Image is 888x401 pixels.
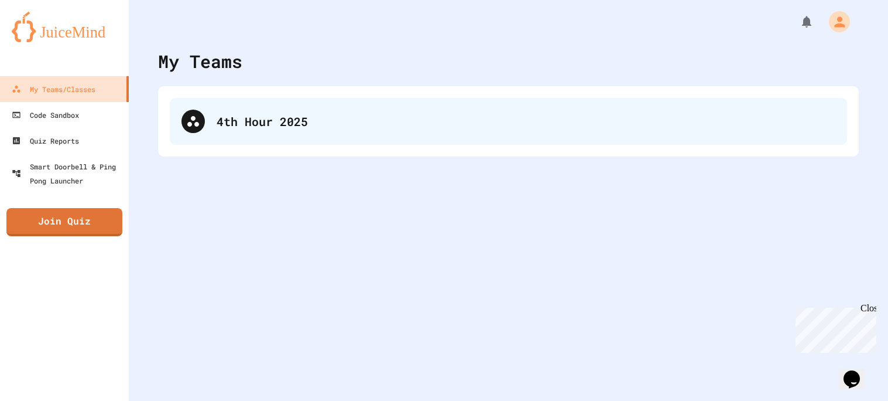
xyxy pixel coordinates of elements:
[12,12,117,42] img: logo-orange.svg
[12,134,79,148] div: Quiz Reports
[217,113,835,130] div: 4th Hour 2025
[170,98,847,145] div: 4th Hour 2025
[12,108,79,122] div: Code Sandbox
[791,303,876,353] iframe: chat widget
[12,82,95,96] div: My Teams/Classes
[5,5,81,74] div: Chat with us now!Close
[817,8,853,35] div: My Account
[12,159,124,188] div: Smart Doorbell & Ping Pong Launcher
[778,12,817,32] div: My Notifications
[6,208,122,236] a: Join Quiz
[158,48,242,74] div: My Teams
[839,354,876,389] iframe: chat widget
